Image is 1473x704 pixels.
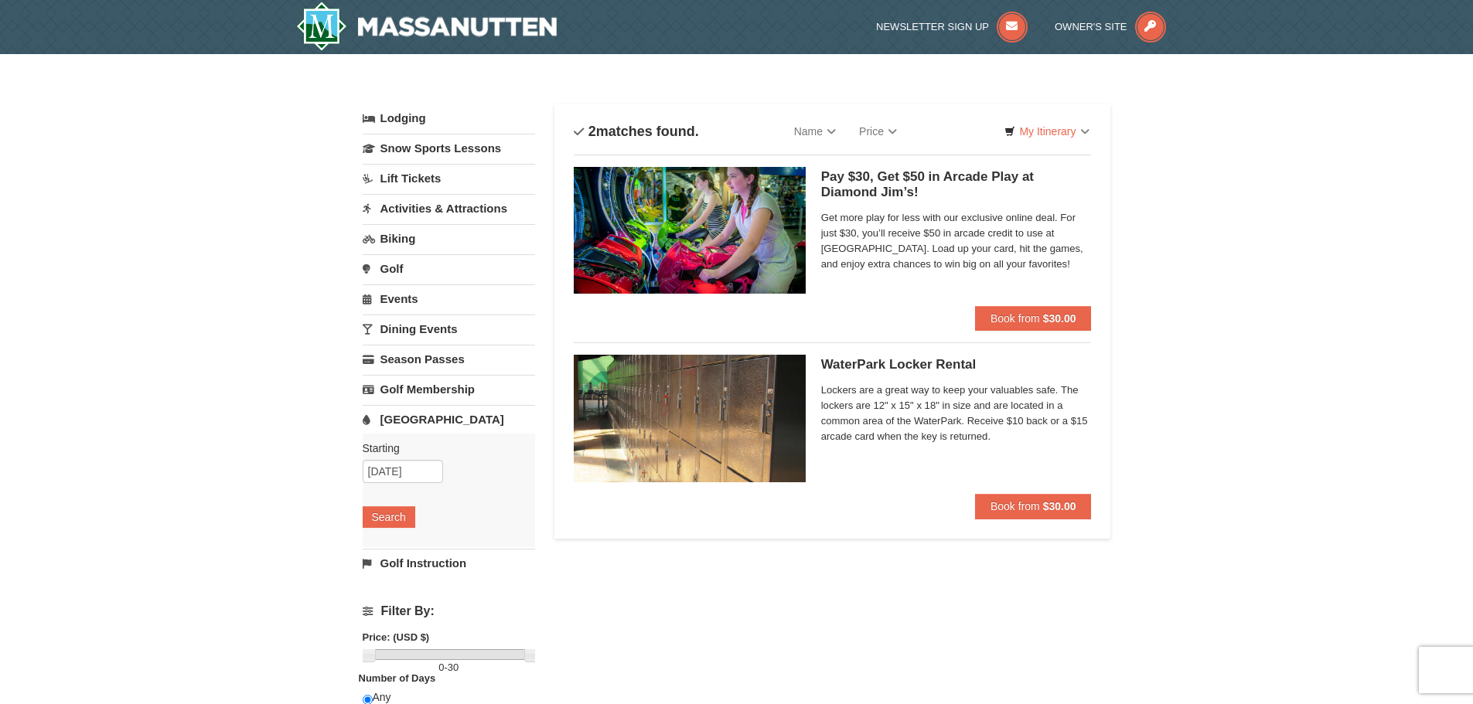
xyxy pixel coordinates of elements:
[363,440,523,456] label: Starting
[363,134,535,162] a: Snow Sports Lessons
[296,2,557,51] img: Massanutten Resort Logo
[363,194,535,223] a: Activities & Attractions
[975,494,1092,519] button: Book from $30.00
[363,631,430,643] strong: Price: (USD $)
[448,661,459,673] span: 30
[363,164,535,192] a: Lift Tickets
[991,500,1040,512] span: Book from
[363,660,535,675] label: -
[783,116,847,147] a: Name
[296,2,557,51] a: Massanutten Resort
[821,210,1092,272] span: Get more play for less with our exclusive online deal. For just $30, you’ll receive $50 in arcade...
[994,120,1099,143] a: My Itinerary
[363,284,535,313] a: Events
[574,124,699,139] h4: matches found.
[975,306,1092,331] button: Book from $30.00
[588,124,596,139] span: 2
[363,345,535,373] a: Season Passes
[363,375,535,403] a: Golf Membership
[821,357,1092,372] h5: WaterPark Locker Rental
[363,506,415,528] button: Search
[438,661,444,673] span: 0
[574,167,806,294] img: 6619917-1621-4efc4b47.jpg
[363,224,535,253] a: Biking
[359,672,436,684] strong: Number of Days
[363,104,535,132] a: Lodging
[1055,21,1166,32] a: Owner's Site
[1043,312,1076,325] strong: $30.00
[847,116,909,147] a: Price
[1043,500,1076,512] strong: $30.00
[363,604,535,618] h4: Filter By:
[363,549,535,577] a: Golf Instruction
[574,355,806,481] img: 6619917-1005-d92ad057.png
[821,383,1092,444] span: Lockers are a great way to keep your valuables safe. The lockers are 12" x 15" x 18" in size and ...
[363,405,535,434] a: [GEOGRAPHIC_DATA]
[821,169,1092,200] h5: Pay $30, Get $50 in Arcade Play at Diamond Jim’s!
[876,21,1028,32] a: Newsletter Sign Up
[1055,21,1127,32] span: Owner's Site
[876,21,989,32] span: Newsletter Sign Up
[363,315,535,343] a: Dining Events
[991,312,1040,325] span: Book from
[363,254,535,283] a: Golf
